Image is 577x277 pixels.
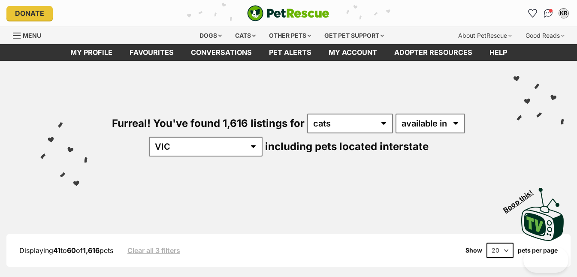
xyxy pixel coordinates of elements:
img: PetRescue TV logo [521,188,564,241]
a: PetRescue [247,5,329,21]
a: Menu [13,27,47,42]
ul: Account quick links [526,6,571,20]
div: Other pets [263,27,317,44]
div: Get pet support [318,27,390,44]
div: KR [559,9,568,18]
label: pets per page [518,247,558,254]
span: Furreal! You've found 1,616 listings for [112,117,305,129]
a: Favourites [121,44,182,61]
a: My profile [62,44,121,61]
a: Pet alerts [260,44,320,61]
span: Displaying to of pets [19,246,113,255]
a: Help [481,44,516,61]
span: Show [465,247,482,254]
strong: 1,616 [83,246,100,255]
span: including pets located interstate [265,140,429,153]
a: Conversations [541,6,555,20]
img: chat-41dd97257d64d25036548639549fe6c8038ab92f7586957e7f3b1b290dea8141.svg [544,9,553,18]
a: Adopter resources [386,44,481,61]
span: Menu [23,32,41,39]
a: Favourites [526,6,540,20]
a: Boop this! [521,180,564,243]
button: My account [557,6,571,20]
a: Clear all 3 filters [127,247,180,254]
div: About PetRescue [452,27,518,44]
a: My account [320,44,386,61]
img: logo-cat-932fe2b9b8326f06289b0f2fb663e598f794de774fb13d1741a6617ecf9a85b4.svg [247,5,329,21]
strong: 60 [67,246,76,255]
span: Boop this! [502,183,541,214]
div: Cats [229,27,262,44]
div: Dogs [193,27,228,44]
div: Good Reads [520,27,571,44]
strong: 41 [53,246,60,255]
a: conversations [182,44,260,61]
a: Donate [6,6,53,21]
iframe: Help Scout Beacon - Open [523,247,568,273]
